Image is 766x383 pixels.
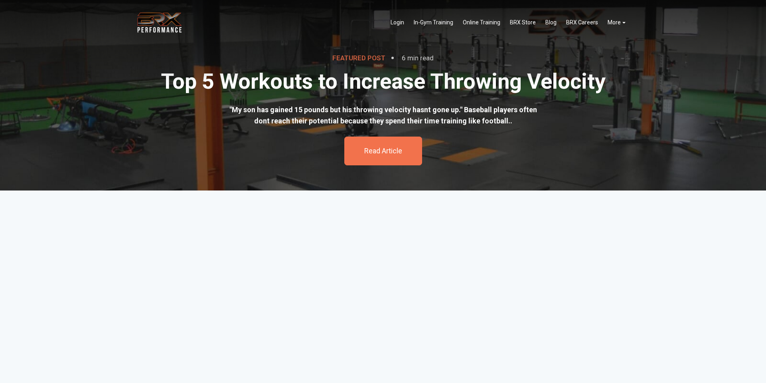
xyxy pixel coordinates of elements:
[386,14,409,31] a: Login
[136,10,184,35] img: BRX Transparent Logo-2
[505,14,541,31] a: BRX Store
[561,14,603,31] a: BRX Careers
[603,14,630,31] a: More
[409,14,458,31] a: In-Gym Training
[386,14,630,31] div: Navigation Menu
[458,14,505,31] a: Online Training
[541,14,561,31] a: Blog
[364,147,402,155] a: Read Article
[229,105,537,125] span: "My son has gained 15 pounds but his throwing velocity hasnt gone up." Baseball players often don...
